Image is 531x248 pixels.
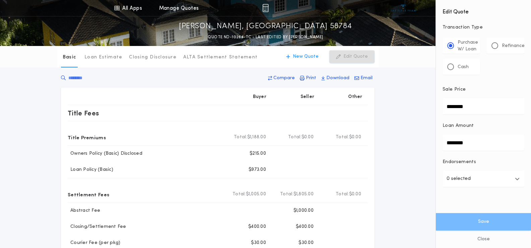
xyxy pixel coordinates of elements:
p: Seller [301,94,315,100]
p: Loan Amount [443,122,474,129]
p: Purchase W/ Loan [458,39,478,53]
b: Total: [336,191,349,198]
span: $1,005.00 [246,191,266,198]
b: Total: [288,134,302,141]
button: 0 selected [443,171,524,187]
p: Other [348,94,362,100]
p: Buyer [253,94,266,100]
button: Compare [266,72,297,84]
p: Sale Price [443,86,466,93]
button: Close [436,231,531,248]
p: Settlement Fees [68,189,109,200]
p: Email [360,75,373,82]
span: $0.00 [302,134,314,141]
p: Abstract Fee [68,207,100,214]
p: Edit Quote [343,53,368,60]
p: $973.00 [249,166,266,173]
p: $30.00 [251,240,266,246]
input: Sale Price [443,98,524,114]
p: $400.00 [296,224,314,230]
p: Refinance [502,43,525,49]
b: Total: [280,191,293,198]
span: $0.00 [349,191,361,198]
b: Total: [233,191,246,198]
input: Loan Amount [443,135,524,151]
p: Basic [63,54,76,61]
p: Owners Policy (Basic) Disclosed [68,150,142,157]
button: Edit Quote [329,50,375,63]
b: Total: [234,134,247,141]
p: ALTA Settlement Statement [183,54,258,61]
p: Endorsements [443,159,524,165]
p: Courier Fee (per pkg) [68,240,120,246]
img: vs-icon [391,5,416,11]
p: [PERSON_NAME], [GEOGRAPHIC_DATA] 58784 [179,21,352,32]
p: Closing Disclosure [129,54,177,61]
b: Total: [336,134,349,141]
p: Title Premiums [68,132,106,143]
p: New Quote [293,53,319,60]
p: $1,000.00 [293,207,314,214]
p: Closing/Settlement Fee [68,224,126,230]
p: $30.00 [298,240,314,246]
p: QUOTE ND-10268-TC - LAST EDITED BY [PERSON_NAME] [208,34,323,41]
span: $0.00 [349,134,361,141]
button: Download [319,72,351,84]
p: Loan Estimate [84,54,122,61]
p: Title Fees [68,108,99,118]
p: Compare [273,75,295,82]
p: Transaction Type [443,24,524,31]
img: img [262,4,269,12]
button: Email [352,72,375,84]
p: 0 selected [447,175,471,183]
button: Print [298,72,318,84]
span: $1,805.00 [293,191,314,198]
p: $215.00 [250,150,266,157]
p: Download [326,75,349,82]
button: Save [436,213,531,231]
p: Loan Policy (Basic) [68,166,113,173]
p: Cash [458,64,469,70]
p: $400.00 [248,224,266,230]
p: Print [306,75,316,82]
button: New Quote [279,50,325,63]
span: $1,188.00 [247,134,266,141]
h4: Edit Quote [443,4,524,16]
